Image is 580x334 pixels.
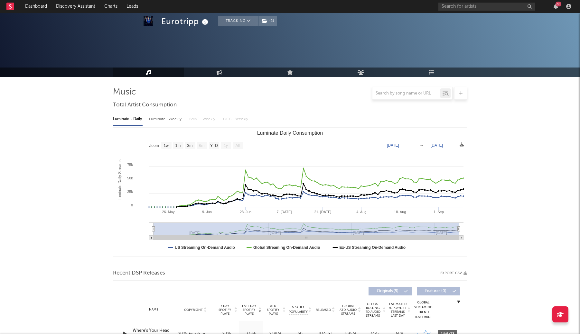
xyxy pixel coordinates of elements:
[149,114,183,125] div: Luminate - Weekly
[340,245,406,250] text: Ex-US Streaming On-Demand Audio
[161,16,210,27] div: Eurotripp
[438,3,535,11] input: Search for artists
[414,300,433,320] div: Global Streaming Trend (Last 60D)
[364,302,382,318] span: Global Rolling 7D Audio Streams
[389,302,407,318] span: Estimated % Playlist Streams Last Day
[187,143,193,148] text: 3m
[373,289,402,293] span: Originals ( 9 )
[339,304,357,316] span: Global ATD Audio Streams
[394,210,406,214] text: 18. Aug
[131,203,133,207] text: 0
[162,210,175,214] text: 26. May
[224,143,228,148] text: 1y
[258,16,277,26] span: ( 2 )
[175,245,235,250] text: US Streaming On-Demand Audio
[117,159,122,200] text: Luminate Daily Streams
[434,210,444,214] text: 1. Sep
[258,16,277,26] button: (2)
[420,143,424,148] text: →
[127,176,133,180] text: 50k
[240,304,257,316] span: Last Day Spotify Plays
[356,210,366,214] text: 4. Aug
[316,308,331,312] span: Released
[253,245,320,250] text: Global Streaming On-Demand Audio
[113,269,165,277] span: Recent DSP Releases
[235,143,239,148] text: All
[554,4,558,9] button: 60
[257,130,323,136] text: Luminate Daily Consumption
[387,143,399,148] text: [DATE]
[277,210,292,214] text: 7. [DATE]
[240,210,251,214] text: 23. Jun
[440,271,467,275] button: Export CSV
[113,114,143,125] div: Luminate - Daily
[133,307,175,312] div: Name
[289,305,308,314] span: Spotify Popularity
[149,143,159,148] text: Zoom
[417,287,460,295] button: Features(0)
[184,308,203,312] span: Copyright
[218,16,258,26] button: Tracking
[202,210,212,214] text: 9. Jun
[175,143,181,148] text: 1m
[372,91,440,96] input: Search by song name or URL
[369,287,412,295] button: Originals(9)
[265,304,282,316] span: ATD Spotify Plays
[127,190,133,194] text: 25k
[113,128,467,256] svg: Luminate Daily Consumption
[431,143,443,148] text: [DATE]
[113,101,177,109] span: Total Artist Consumption
[164,143,169,148] text: 1w
[199,143,205,148] text: 6m
[421,289,451,293] span: Features ( 0 )
[216,304,233,316] span: 7 Day Spotify Plays
[127,163,133,167] text: 75k
[556,2,561,6] div: 60
[210,143,218,148] text: YTD
[314,210,331,214] text: 21. [DATE]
